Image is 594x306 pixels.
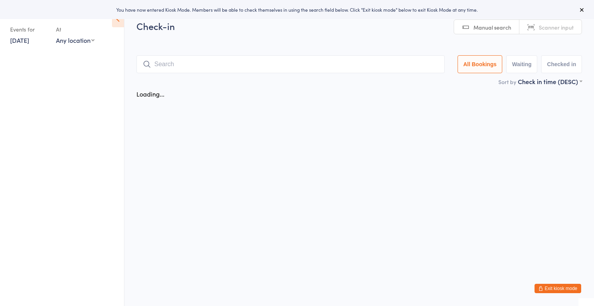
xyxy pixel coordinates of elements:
button: Waiting [506,55,537,73]
span: Scanner input [539,23,574,31]
div: Any location [56,36,94,44]
h2: Check-in [136,19,582,32]
div: You have now entered Kiosk Mode. Members will be able to check themselves in using the search fie... [12,6,582,13]
div: Loading... [136,90,164,98]
button: Checked in [541,55,582,73]
div: Check in time (DESC) [518,77,582,86]
span: Manual search [473,23,511,31]
button: All Bookings [458,55,503,73]
div: Events for [10,23,48,36]
a: [DATE] [10,36,29,44]
div: At [56,23,94,36]
button: Exit kiosk mode [535,284,581,293]
input: Search [136,55,445,73]
label: Sort by [498,78,516,86]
